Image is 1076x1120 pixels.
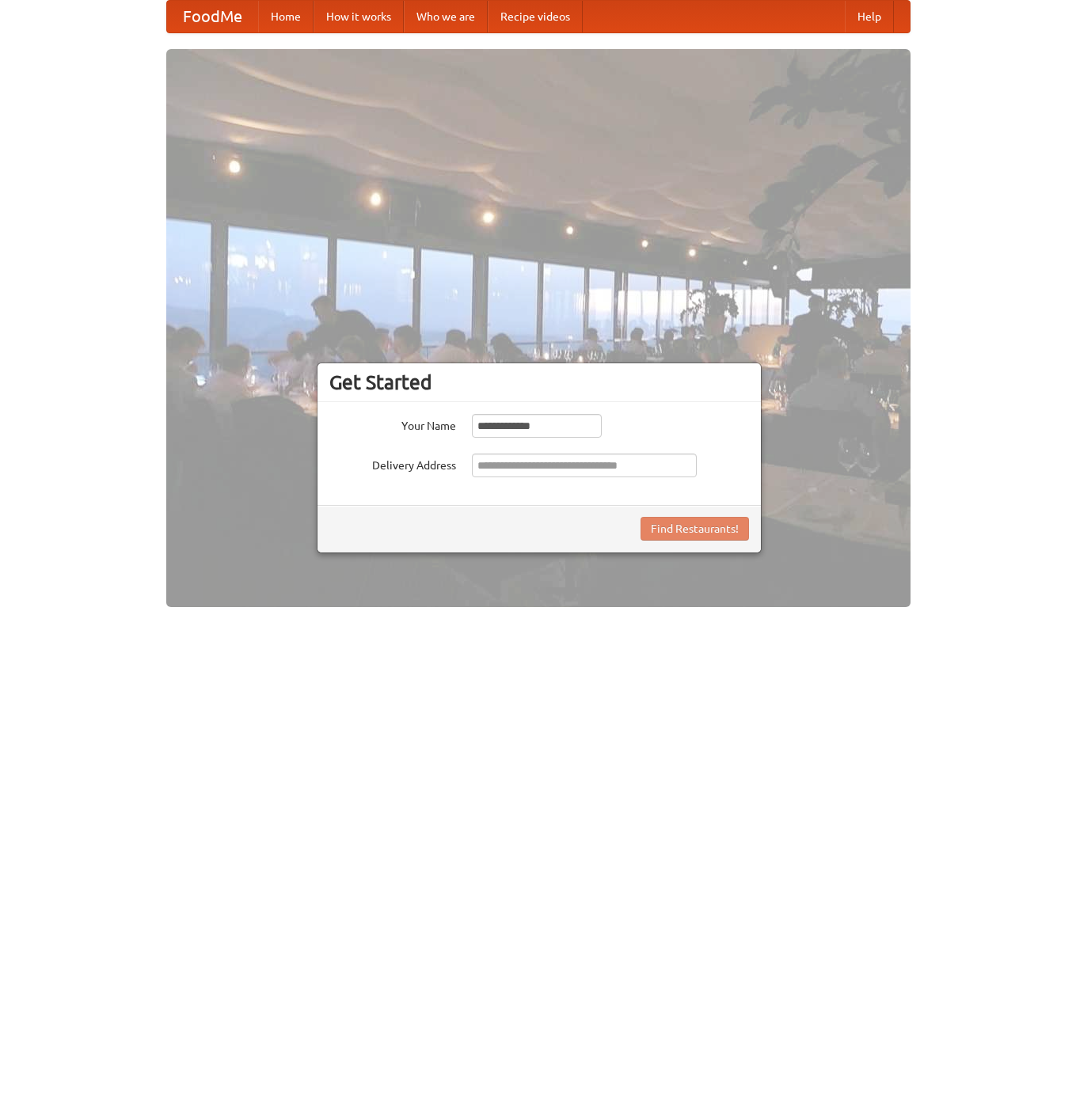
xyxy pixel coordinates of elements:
[314,1,404,32] a: How it works
[167,1,258,32] a: FoodMe
[641,517,749,541] button: Find Restaurants!
[845,1,894,32] a: Help
[329,370,749,394] h3: Get Started
[329,454,456,473] label: Delivery Address
[258,1,314,32] a: Home
[329,414,456,434] label: Your Name
[488,1,583,32] a: Recipe videos
[404,1,488,32] a: Who we are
